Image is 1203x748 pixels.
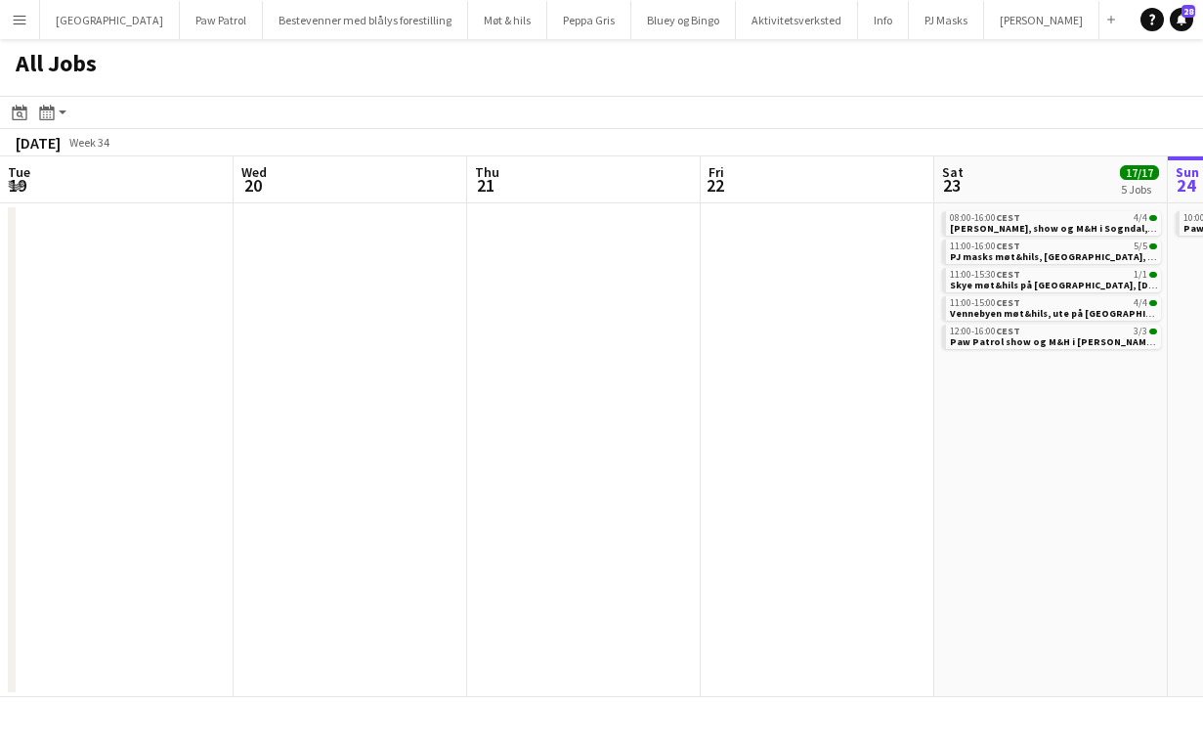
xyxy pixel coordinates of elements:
span: 1/1 [1134,270,1147,280]
span: 17/17 [1120,165,1159,180]
span: CEST [996,296,1020,309]
a: 11:00-15:00CEST4/4Vennebyen møt&hils, ute på [GEOGRAPHIC_DATA], [DATE] [950,296,1157,319]
span: 12:00-16:00 [950,327,1020,336]
div: 11:00-15:30CEST1/1Skye møt&hils på [GEOGRAPHIC_DATA], [DATE] [942,268,1161,296]
span: CEST [996,325,1020,337]
span: 22 [706,174,724,197]
button: Aktivitetsverksted [736,1,858,39]
span: Sun [1176,163,1199,181]
span: Thu [475,163,499,181]
span: 28 [1182,5,1195,18]
a: 28 [1170,8,1193,31]
span: 4/4 [1149,300,1157,306]
span: 5/5 [1134,242,1147,251]
button: Bestevenner med blålys forestilling [263,1,468,39]
span: 24 [1173,174,1199,197]
span: Paw Patrol show og M&H i Mysen, 23. august [950,335,1191,348]
span: 4/4 [1134,298,1147,308]
span: Tue [8,163,30,181]
button: PJ Masks [909,1,984,39]
span: 4/4 [1149,215,1157,221]
button: Info [858,1,909,39]
span: 21 [472,174,499,197]
button: [PERSON_NAME] [984,1,1099,39]
span: 08:00-16:00 [950,213,1020,223]
div: 11:00-16:00CEST5/5PJ masks møt&hils, [GEOGRAPHIC_DATA], [DATE] [942,240,1161,268]
span: 5/5 [1149,243,1157,249]
span: 20 [238,174,267,197]
a: 08:00-16:00CEST4/4[PERSON_NAME], show og M&H i Sogndal, avreise fredag kveld [950,211,1157,234]
span: Sat [942,163,964,181]
span: Week 34 [64,135,113,150]
span: CEST [996,211,1020,224]
div: 12:00-16:00CEST3/3Paw Patrol show og M&H i [PERSON_NAME], [DATE] [942,325,1161,353]
span: 1/1 [1149,272,1157,278]
span: 23 [939,174,964,197]
span: Fri [709,163,724,181]
div: 11:00-15:00CEST4/4Vennebyen møt&hils, ute på [GEOGRAPHIC_DATA], [DATE] [942,296,1161,325]
button: Møt & hils [468,1,547,39]
span: 11:00-16:00 [950,242,1020,251]
button: [GEOGRAPHIC_DATA] [40,1,180,39]
button: Peppa Gris [547,1,631,39]
span: CEST [996,240,1020,252]
span: Wed [241,163,267,181]
a: 11:00-16:00CEST5/5PJ masks møt&hils, [GEOGRAPHIC_DATA], [DATE] [950,240,1157,262]
div: 08:00-16:00CEST4/4[PERSON_NAME], show og M&H i Sogndal, avreise fredag kveld [942,211,1161,240]
span: CEST [996,268,1020,281]
span: 4/4 [1134,213,1147,223]
span: 3/3 [1149,329,1157,334]
span: Skye møt&hils på Eidsvoll, 23. august [950,279,1169,291]
span: 11:00-15:30 [950,270,1020,280]
div: 5 Jobs [1121,182,1158,197]
a: 11:00-15:30CEST1/1Skye møt&hils på [GEOGRAPHIC_DATA], [DATE] [950,268,1157,290]
span: 11:00-15:00 [950,298,1020,308]
span: PJ masks møt&hils, Stovner senter, lørdag 23. august [950,250,1179,263]
button: Bluey og Bingo [631,1,736,39]
div: [DATE] [16,133,61,153]
a: 12:00-16:00CEST3/3Paw Patrol show og M&H i [PERSON_NAME], [DATE] [950,325,1157,347]
span: 19 [5,174,30,197]
button: Paw Patrol [180,1,263,39]
span: 3/3 [1134,327,1147,336]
